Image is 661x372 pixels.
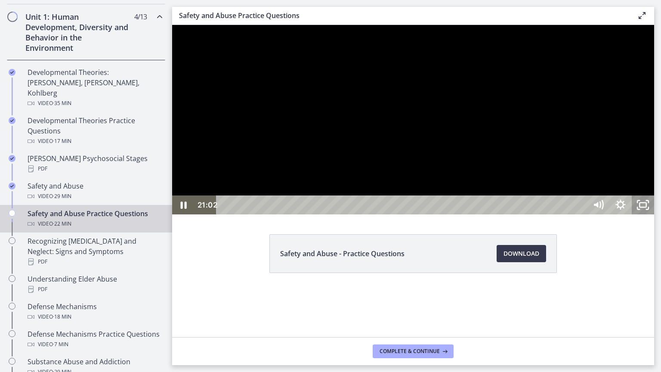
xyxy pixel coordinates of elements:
i: Completed [9,183,15,189]
button: Unfullscreen [460,170,482,189]
div: Developmental Theories Practice Questions [28,115,162,146]
span: Download [503,248,539,259]
span: · 29 min [53,191,71,201]
div: Developmental Theories: [PERSON_NAME], [PERSON_NAME], Kohlberg [28,67,162,108]
div: PDF [28,284,162,294]
div: Video [28,219,162,229]
div: Recognizing [MEDICAL_DATA] and Neglect: Signs and Symptoms [28,236,162,267]
span: 4 / 13 [134,12,147,22]
h2: Unit 1: Human Development, Diversity and Behavior in the Environment [25,12,130,53]
div: Video [28,339,162,350]
span: · 35 min [53,98,71,108]
div: Video [28,312,162,322]
div: Video [28,98,162,108]
span: · 7 min [53,339,68,350]
div: PDF [28,257,162,267]
span: · 17 min [53,136,71,146]
button: Complete & continue [373,344,454,358]
span: Complete & continue [380,348,440,355]
div: Defense Mechanisms Practice Questions [28,329,162,350]
div: Safety and Abuse Practice Questions [28,208,162,229]
div: Understanding Elder Abuse [28,274,162,294]
div: Defense Mechanisms [28,301,162,322]
h3: Safety and Abuse Practice Questions [179,10,623,21]
i: Completed [9,155,15,162]
i: Completed [9,69,15,76]
span: · 22 min [53,219,71,229]
div: Video [28,136,162,146]
span: Safety and Abuse - Practice Questions [280,248,405,259]
i: Completed [9,117,15,124]
button: Show settings menu [437,170,460,189]
span: · 18 min [53,312,71,322]
iframe: Video Lesson [172,25,654,214]
div: PDF [28,164,162,174]
a: Download [497,245,546,262]
button: Mute [415,170,437,189]
div: Safety and Abuse [28,181,162,201]
div: [PERSON_NAME] Psychosocial Stages [28,153,162,174]
div: Video [28,191,162,201]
